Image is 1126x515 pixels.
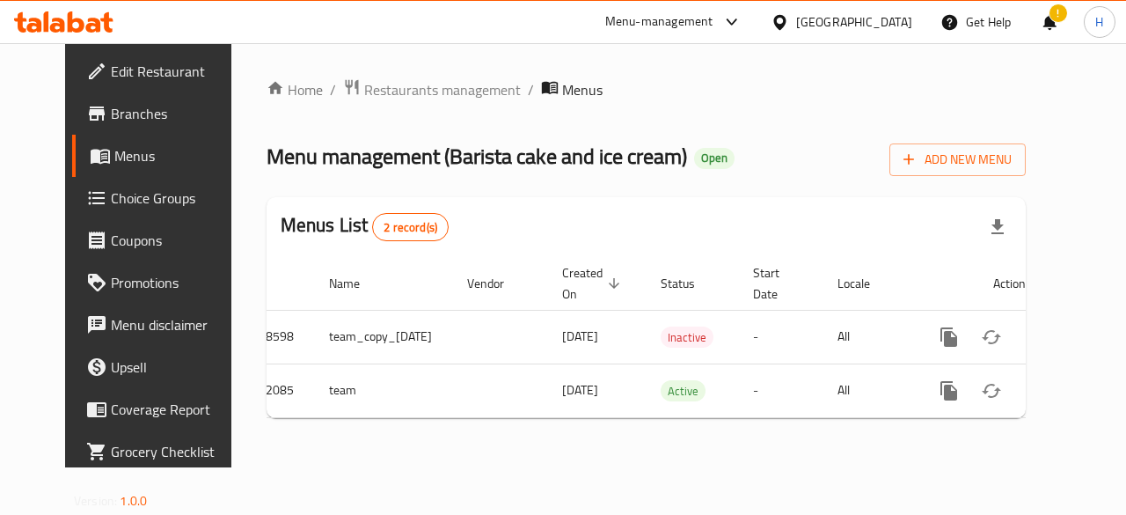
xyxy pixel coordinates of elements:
button: more [928,316,970,358]
span: Restaurants management [364,79,521,100]
td: 1282085 [230,364,315,417]
button: Add New Menu [889,143,1026,176]
td: 1288598 [230,310,315,364]
span: Promotions [111,272,239,293]
a: Menus [72,135,253,177]
span: Upsell [111,357,239,378]
td: - [739,364,823,417]
h2: Menus List [281,212,449,241]
button: Change Status [970,316,1013,358]
span: Menu management ( Barista cake and ice cream ) [267,136,687,176]
button: Delete menu [1013,370,1055,412]
span: [DATE] [562,325,598,348]
div: Menu-management [605,11,713,33]
span: Menus [562,79,603,100]
span: Active [661,381,706,401]
a: Upsell [72,346,253,388]
a: Coupons [72,219,253,261]
span: Add New Menu [903,149,1012,171]
span: Menu disclaimer [111,314,239,335]
nav: breadcrumb [267,78,1026,101]
a: Restaurants management [343,78,521,101]
span: Locale [837,273,893,294]
div: Total records count [372,213,449,241]
div: Inactive [661,327,713,348]
div: Open [694,148,735,169]
span: Grocery Checklist [111,441,239,462]
span: Coupons [111,230,239,251]
a: Branches [72,92,253,135]
th: Actions [914,257,1111,311]
td: All [823,310,914,364]
span: Menus [114,145,239,166]
a: Edit Restaurant [72,50,253,92]
span: Inactive [661,327,713,348]
table: enhanced table [230,257,1111,418]
td: team_copy_[DATE] [315,310,453,364]
a: Menu disclaimer [72,304,253,346]
button: more [928,370,970,412]
li: / [330,79,336,100]
span: Version: [74,489,117,512]
a: Coverage Report [72,388,253,430]
a: Choice Groups [72,177,253,219]
div: Export file [976,206,1019,248]
a: Home [267,79,323,100]
span: [DATE] [562,379,598,401]
span: H [1095,12,1103,32]
span: Created On [562,262,625,305]
td: team [315,364,453,417]
div: Active [661,380,706,401]
span: Edit Restaurant [111,61,239,82]
td: All [823,364,914,417]
button: Delete menu [1013,316,1055,358]
span: 2 record(s) [373,219,448,236]
span: Vendor [467,273,527,294]
span: 1.0.0 [120,489,147,512]
span: Choice Groups [111,188,239,209]
li: / [528,79,534,100]
span: Status [661,273,718,294]
td: - [739,310,823,364]
span: Name [329,273,383,294]
span: Branches [111,103,239,124]
button: Change Status [970,370,1013,412]
span: Start Date [753,262,802,305]
span: Coverage Report [111,399,239,420]
span: Open [694,151,735,166]
div: [GEOGRAPHIC_DATA] [796,12,912,32]
a: Promotions [72,261,253,304]
a: Grocery Checklist [72,430,253,473]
